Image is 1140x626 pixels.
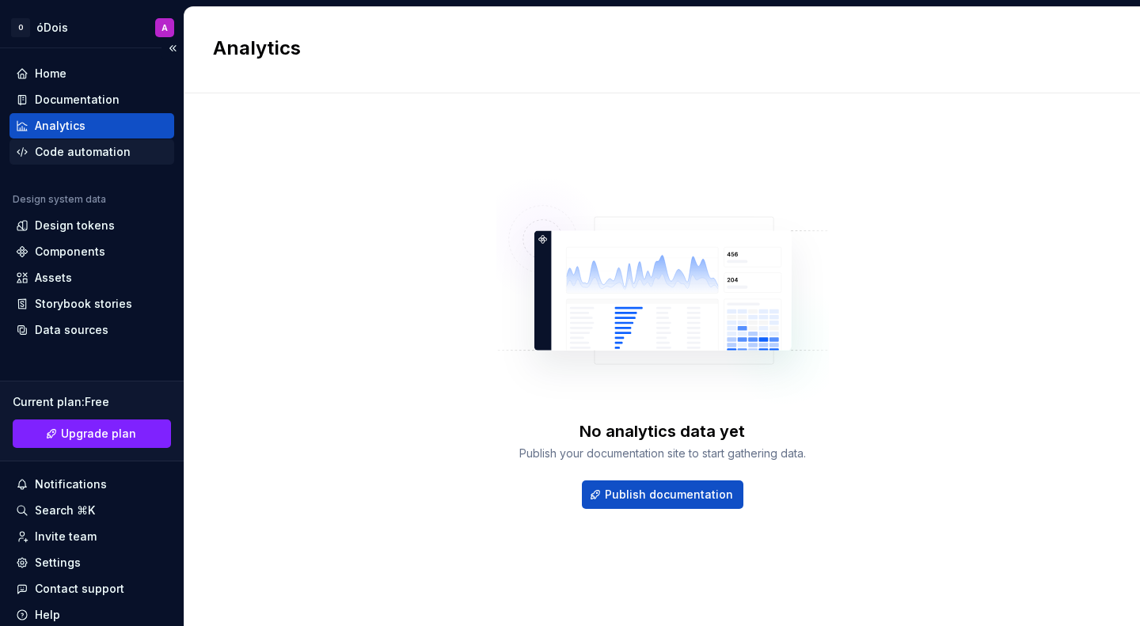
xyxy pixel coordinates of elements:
[9,291,174,317] a: Storybook stories
[582,480,743,509] button: Publish documentation
[35,555,81,571] div: Settings
[579,420,745,442] div: No analytics data yet
[9,239,174,264] a: Components
[11,18,30,37] div: O
[35,476,107,492] div: Notifications
[35,218,115,233] div: Design tokens
[9,524,174,549] a: Invite team
[35,581,124,597] div: Contact support
[35,244,105,260] div: Components
[3,10,180,44] button: OóDoisA
[9,213,174,238] a: Design tokens
[36,20,68,36] div: óDois
[9,87,174,112] a: Documentation
[35,503,95,518] div: Search ⌘K
[13,193,106,206] div: Design system data
[9,498,174,523] button: Search ⌘K
[13,394,171,410] div: Current plan : Free
[35,270,72,286] div: Assets
[35,296,132,312] div: Storybook stories
[35,607,60,623] div: Help
[605,487,733,503] span: Publish documentation
[13,419,171,448] button: Upgrade plan
[35,144,131,160] div: Code automation
[35,529,97,544] div: Invite team
[519,446,806,461] div: Publish your documentation site to start gathering data.
[9,139,174,165] a: Code automation
[35,118,85,134] div: Analytics
[9,472,174,497] button: Notifications
[9,576,174,601] button: Contact support
[61,426,136,442] span: Upgrade plan
[9,265,174,290] a: Assets
[35,92,120,108] div: Documentation
[35,66,66,82] div: Home
[213,36,1092,61] h2: Analytics
[161,37,184,59] button: Collapse sidebar
[9,113,174,138] a: Analytics
[9,550,174,575] a: Settings
[35,322,108,338] div: Data sources
[161,21,168,34] div: A
[9,61,174,86] a: Home
[9,317,174,343] a: Data sources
